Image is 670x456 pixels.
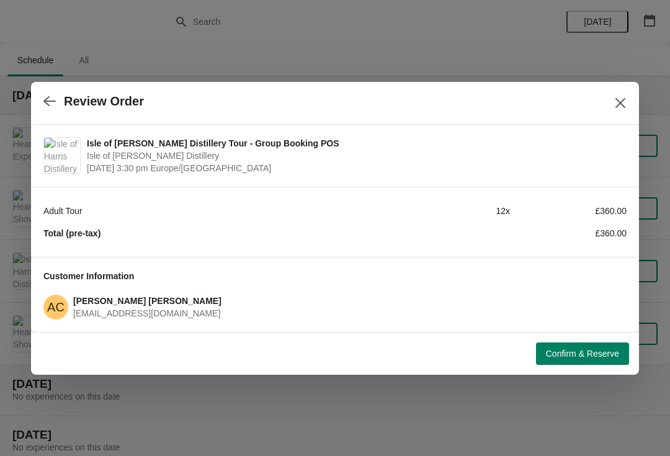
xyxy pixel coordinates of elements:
span: Customer Information [43,271,134,281]
div: £360.00 [510,227,627,239]
span: [DATE] 3:30 pm Europe/[GEOGRAPHIC_DATA] [87,162,620,174]
h2: Review Order [64,94,144,109]
div: Adult Tour [43,205,393,217]
div: £360.00 [510,205,627,217]
span: Isle of [PERSON_NAME] Distillery Tour - Group Booking POS [87,137,620,150]
span: [PERSON_NAME] [PERSON_NAME] [73,296,221,306]
img: Isle of Harris Distillery Tour - Group Booking POS | Isle of Harris Distillery | September 26 | 3... [44,138,80,174]
span: [EMAIL_ADDRESS][DOMAIN_NAME] [73,308,220,318]
span: Ann [43,295,68,320]
button: Close [609,92,632,114]
span: Isle of [PERSON_NAME] Distillery [87,150,620,162]
text: AC [47,300,65,314]
strong: Total (pre-tax) [43,228,100,238]
div: 12 x [393,205,510,217]
span: Confirm & Reserve [546,349,619,359]
button: Confirm & Reserve [536,342,629,365]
